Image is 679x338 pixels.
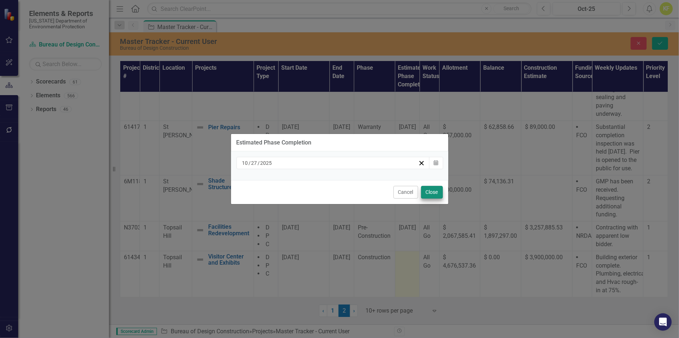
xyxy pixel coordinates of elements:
button: Cancel [393,186,418,199]
button: Close [421,186,443,199]
span: / [249,160,251,166]
div: Estimated Phase Completion [237,139,312,146]
span: / [258,160,260,166]
div: Open Intercom Messenger [654,313,672,331]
